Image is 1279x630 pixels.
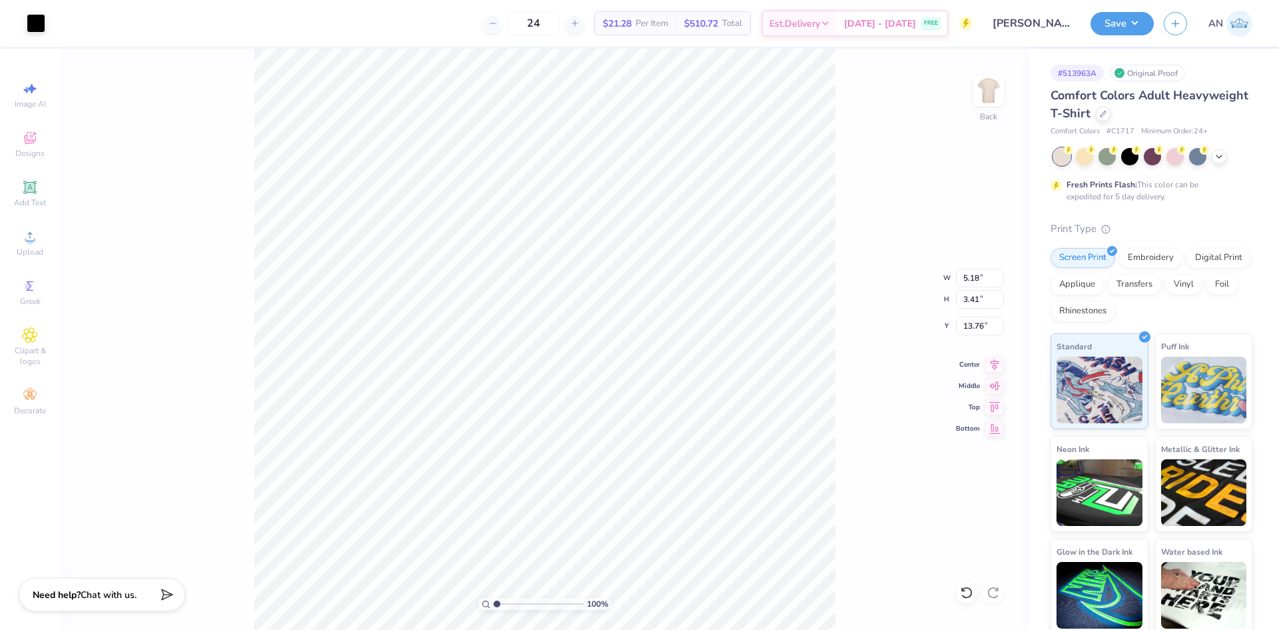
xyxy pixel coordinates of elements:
span: Neon Ink [1057,442,1089,456]
div: Original Proof [1110,65,1185,81]
span: Puff Ink [1161,339,1189,353]
strong: Fresh Prints Flash: [1066,179,1137,190]
div: Vinyl [1165,275,1202,295]
span: Minimum Order: 24 + [1141,126,1208,137]
span: Chat with us. [81,589,137,601]
button: Save [1090,12,1154,35]
div: Screen Print [1051,248,1115,268]
div: Back [980,111,997,123]
span: [DATE] - [DATE] [844,17,916,31]
div: Print Type [1051,221,1252,237]
span: Est. Delivery [769,17,820,31]
img: Glow in the Dark Ink [1057,562,1142,629]
div: Applique [1051,275,1104,295]
span: Designs [15,148,45,159]
div: Foil [1206,275,1238,295]
img: Arlo Noche [1226,11,1252,37]
img: Neon Ink [1057,459,1142,526]
img: Back [975,77,1002,104]
div: This color can be expedited for 5 day delivery. [1066,179,1230,203]
span: Center [956,360,980,369]
span: Upload [17,247,43,257]
img: Standard [1057,357,1142,423]
span: Middle [956,381,980,391]
span: # C1717 [1106,126,1134,137]
span: Comfort Colors [1051,126,1100,137]
span: Metallic & Glitter Ink [1161,442,1240,456]
span: 100 % [587,598,608,610]
strong: Need help? [33,589,81,601]
div: Digital Print [1186,248,1251,268]
span: $510.72 [684,17,718,31]
input: – – [508,11,560,35]
span: Image AI [15,99,46,109]
span: Clipart & logos [7,345,53,367]
span: Bottom [956,424,980,433]
span: FREE [924,19,938,28]
span: Per Item [636,17,668,31]
div: Embroidery [1119,248,1182,268]
div: Transfers [1108,275,1161,295]
span: Comfort Colors Adult Heavyweight T-Shirt [1051,87,1248,121]
img: Metallic & Glitter Ink [1161,459,1247,526]
span: Top [956,403,980,412]
span: Greek [20,296,41,307]
a: AN [1208,11,1252,37]
div: # 513963A [1051,65,1104,81]
span: $21.28 [603,17,632,31]
span: Glow in the Dark Ink [1057,545,1132,559]
span: Standard [1057,339,1092,353]
span: AN [1208,16,1223,31]
span: Water based Ink [1161,545,1222,559]
img: Water based Ink [1161,562,1247,629]
span: Decorate [14,405,46,416]
input: Untitled Design [983,10,1080,37]
span: Total [722,17,742,31]
span: Add Text [14,197,46,208]
img: Puff Ink [1161,357,1247,423]
div: Rhinestones [1051,301,1115,321]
